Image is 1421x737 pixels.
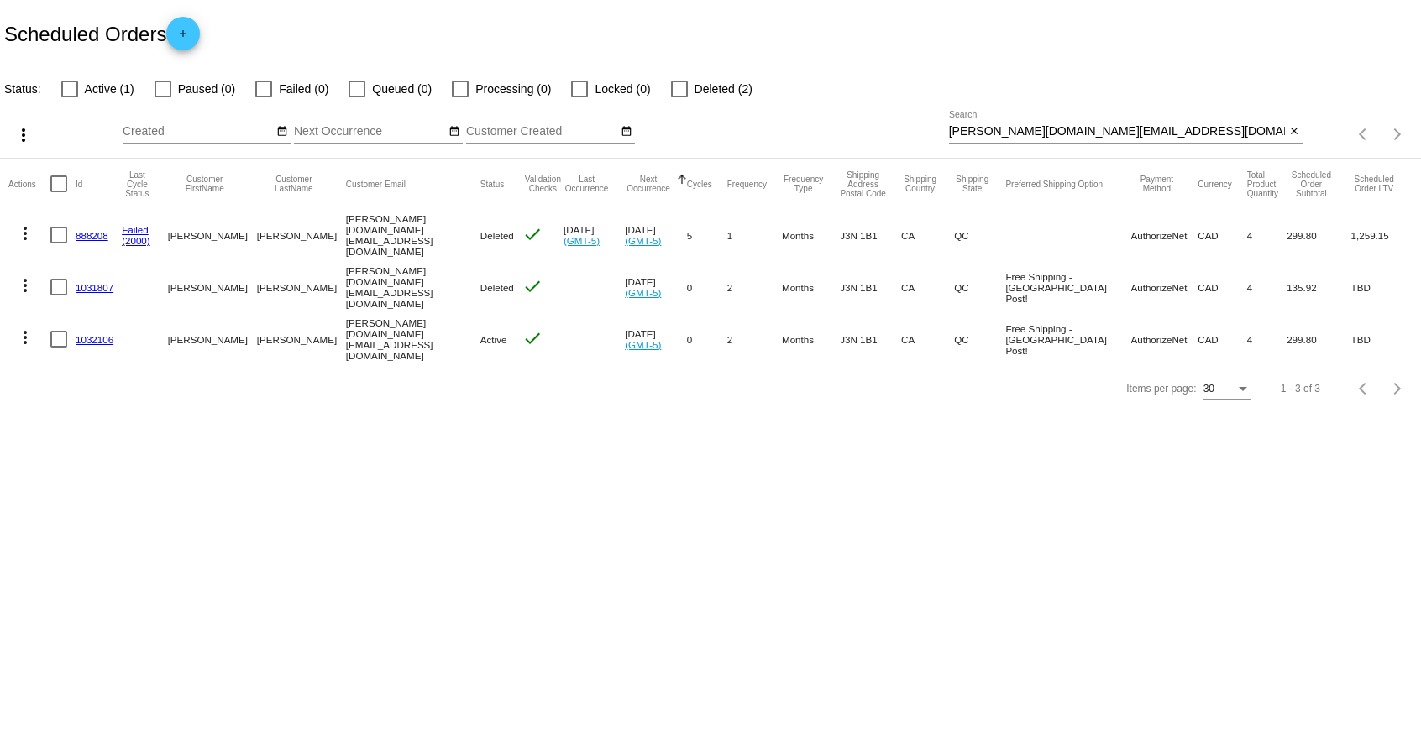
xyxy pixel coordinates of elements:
[1287,209,1350,261] mat-cell: 299.80
[480,179,504,189] button: Change sorting for Status
[522,159,564,209] mat-header-cell: Validation Checks
[727,261,782,313] mat-cell: 2
[4,82,41,96] span: Status:
[168,209,257,261] mat-cell: [PERSON_NAME]
[257,261,346,313] mat-cell: [PERSON_NAME]
[840,313,901,365] mat-cell: J3N 1B1
[448,125,460,139] mat-icon: date_range
[1347,372,1381,405] button: Previous page
[625,339,661,350] a: (GMT-5)
[1351,175,1397,193] button: Change sorting for LifetimeValue
[687,313,727,365] mat-cell: 0
[1381,118,1414,151] button: Next page
[76,282,113,293] a: 1031807
[480,230,514,241] span: Deleted
[1198,209,1247,261] mat-cell: CAD
[1347,118,1381,151] button: Previous page
[346,313,480,365] mat-cell: [PERSON_NAME][DOMAIN_NAME][EMAIL_ADDRESS][DOMAIN_NAME]
[1247,159,1287,209] mat-header-cell: Total Product Quantity
[625,209,687,261] mat-cell: [DATE]
[1287,170,1335,198] button: Change sorting for Subtotal
[564,175,610,193] button: Change sorting for LastOccurrenceUtc
[954,313,1005,365] mat-cell: QC
[122,235,150,246] a: (2000)
[294,125,445,139] input: Next Occurrence
[621,125,632,139] mat-icon: date_range
[954,175,990,193] button: Change sorting for ShippingState
[782,175,825,193] button: Change sorting for FrequencyType
[372,79,432,99] span: Queued (0)
[901,261,954,313] mat-cell: CA
[178,79,235,99] span: Paused (0)
[901,175,939,193] button: Change sorting for ShippingCountry
[346,209,480,261] mat-cell: [PERSON_NAME][DOMAIN_NAME][EMAIL_ADDRESS][DOMAIN_NAME]
[727,209,782,261] mat-cell: 1
[15,223,35,243] mat-icon: more_vert
[1005,313,1130,365] mat-cell: Free Shipping - [GEOGRAPHIC_DATA] Post!
[522,276,543,296] mat-icon: check
[522,328,543,348] mat-icon: check
[475,79,551,99] span: Processing (0)
[782,313,840,365] mat-cell: Months
[1198,313,1247,365] mat-cell: CAD
[1198,261,1247,313] mat-cell: CAD
[1287,313,1350,365] mat-cell: 299.80
[1005,261,1130,313] mat-cell: Free Shipping - [GEOGRAPHIC_DATA] Post!
[949,125,1286,139] input: Search
[625,235,661,246] a: (GMT-5)
[522,224,543,244] mat-icon: check
[122,170,152,198] button: Change sorting for LastProcessingCycleId
[15,327,35,348] mat-icon: more_vert
[727,313,782,365] mat-cell: 2
[782,209,840,261] mat-cell: Months
[625,287,661,298] a: (GMT-5)
[727,179,767,189] button: Change sorting for Frequency
[840,261,901,313] mat-cell: J3N 1B1
[625,175,672,193] button: Change sorting for NextOccurrenceUtc
[1285,123,1303,141] button: Clear
[168,261,257,313] mat-cell: [PERSON_NAME]
[123,125,274,139] input: Created
[76,179,82,189] button: Change sorting for Id
[279,79,328,99] span: Failed (0)
[901,209,954,261] mat-cell: CA
[1126,383,1196,395] div: Items per page:
[8,159,50,209] mat-header-cell: Actions
[1131,313,1198,365] mat-cell: AuthorizeNet
[85,79,134,99] span: Active (1)
[13,125,34,145] mat-icon: more_vert
[1287,261,1350,313] mat-cell: 135.92
[1131,209,1198,261] mat-cell: AuthorizeNet
[1131,261,1198,313] mat-cell: AuthorizeNet
[276,125,288,139] mat-icon: date_range
[1381,372,1414,405] button: Next page
[257,209,346,261] mat-cell: [PERSON_NAME]
[257,175,331,193] button: Change sorting for CustomerLastName
[625,261,687,313] mat-cell: [DATE]
[564,235,600,246] a: (GMT-5)
[168,313,257,365] mat-cell: [PERSON_NAME]
[1247,313,1287,365] mat-cell: 4
[346,179,406,189] button: Change sorting for CustomerEmail
[1288,125,1300,139] mat-icon: close
[954,209,1005,261] mat-cell: QC
[695,79,752,99] span: Deleted (2)
[480,282,514,293] span: Deleted
[1247,209,1287,261] mat-cell: 4
[1281,383,1320,395] div: 1 - 3 of 3
[595,79,650,99] span: Locked (0)
[1247,261,1287,313] mat-cell: 4
[15,275,35,295] mat-icon: more_vert
[840,170,886,198] button: Change sorting for ShippingPostcode
[564,209,625,261] mat-cell: [DATE]
[901,313,954,365] mat-cell: CA
[346,261,480,313] mat-cell: [PERSON_NAME][DOMAIN_NAME][EMAIL_ADDRESS][DOMAIN_NAME]
[1203,383,1214,395] span: 30
[466,125,617,139] input: Customer Created
[1005,179,1103,189] button: Change sorting for PreferredShippingOption
[173,28,193,48] mat-icon: add
[76,334,113,345] a: 1032106
[1198,179,1232,189] button: Change sorting for CurrencyIso
[1351,209,1413,261] mat-cell: 1,259.15
[76,230,108,241] a: 888208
